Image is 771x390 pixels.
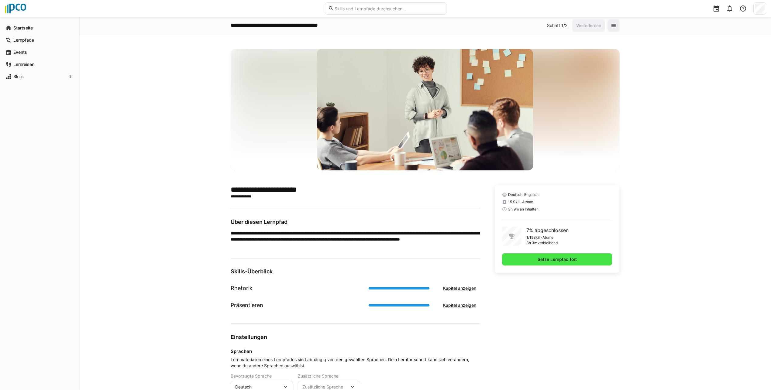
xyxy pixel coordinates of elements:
span: Zusätzliche Sprache [302,384,349,390]
p: 3h 3m [526,241,538,245]
button: Weiterlernen [572,19,605,32]
p: 7% abgeschlossen [526,227,569,234]
input: Skills und Lernpfade durchsuchen… [334,6,443,11]
button: Kapitel anzeigen [439,299,480,311]
span: Kapitel anzeigen [442,285,477,291]
h3: Skills-Überblick [231,268,480,275]
span: Weiterlernen [575,22,602,29]
button: Kapitel anzeigen [439,282,480,294]
span: Lernmaterialien eines Lernpfades sind abhängig von den gewählten Sprachen. Dein Lernfortschritt k... [231,357,480,369]
p: verbleibend [538,241,558,245]
p: Schritt 1/2 [547,22,567,29]
span: 15 Skill-Atome [508,200,533,204]
span: Deutsch [235,384,252,390]
h3: Über diesen Lernpfad [231,219,480,225]
h1: Rhetorik [231,284,253,292]
span: Bevorzugte Sprache [231,374,272,378]
span: Kapitel anzeigen [442,302,477,308]
span: Deutsch, Englisch [508,192,539,197]
button: Setze Lernpfad fort [502,253,612,265]
h4: Sprachen [231,348,480,354]
span: Setze Lernpfad fort [537,256,578,262]
h3: Einstellungen [231,334,480,340]
span: Zusätzliche Sprache [298,374,339,378]
p: Skill-Atome [533,235,553,240]
span: 3h 9m an Inhalten [508,207,539,212]
h1: Präsentieren [231,301,263,309]
p: 1/15 [526,235,533,240]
